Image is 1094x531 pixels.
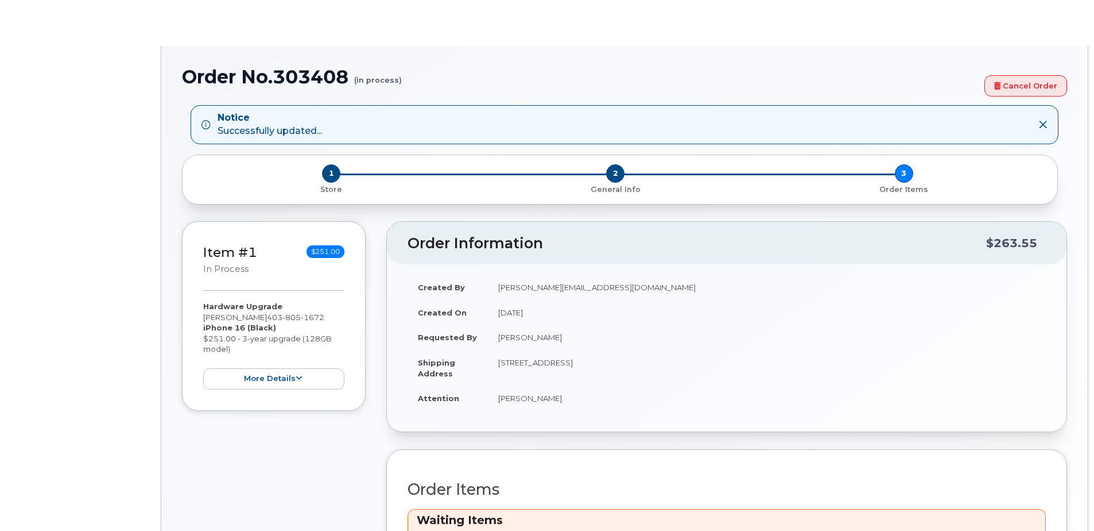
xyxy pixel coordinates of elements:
[307,245,344,258] span: $251.00
[267,313,324,322] span: 403
[203,264,249,274] small: in process
[322,164,340,183] span: 1
[488,275,1046,300] td: [PERSON_NAME][EMAIL_ADDRESS][DOMAIN_NAME]
[196,184,467,195] p: Store
[203,302,282,311] strong: Hardware Upgrade
[218,111,322,125] strong: Notice
[984,75,1067,97] a: Cancel Order
[203,244,257,260] a: Item #1
[192,183,471,195] a: 1 Store
[488,350,1046,386] td: [STREET_ADDRESS]
[301,313,324,322] span: 1672
[417,513,1037,528] h3: Waiting Items
[182,67,979,87] h1: Order No.303408
[418,283,465,292] strong: Created By
[218,111,322,138] div: Successfully updated...
[418,358,455,378] strong: Shipping Address
[418,308,467,317] strong: Created On
[203,323,276,332] strong: iPhone 16 (Black)
[488,300,1046,325] td: [DATE]
[476,184,755,195] p: General Info
[418,394,459,403] strong: Attention
[986,232,1037,254] div: $263.55
[418,333,477,342] strong: Requested By
[488,325,1046,350] td: [PERSON_NAME]
[203,368,344,390] button: more details
[203,301,344,390] div: [PERSON_NAME] $251.00 - 3-year upgrade (128GB model)
[408,236,986,252] h2: Order Information
[606,164,624,183] span: 2
[488,386,1046,411] td: [PERSON_NAME]
[354,67,402,84] small: (in process)
[471,183,760,195] a: 2 General Info
[282,313,301,322] span: 805
[408,481,1046,498] h2: Order Items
